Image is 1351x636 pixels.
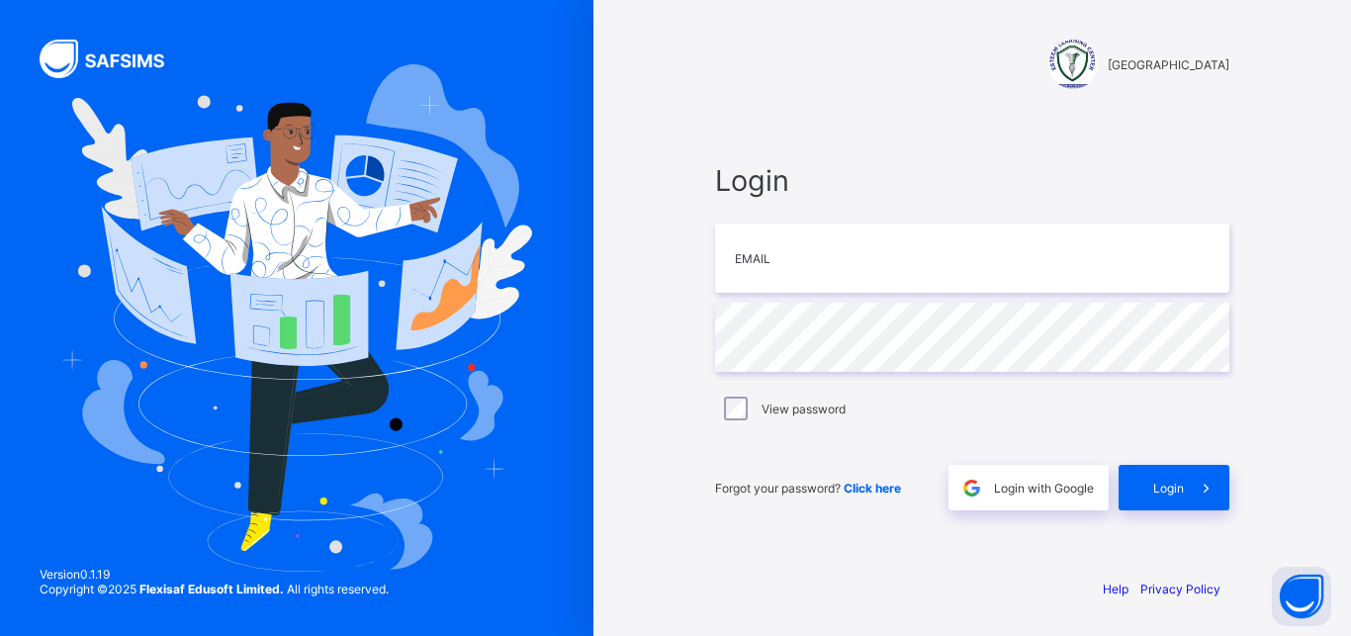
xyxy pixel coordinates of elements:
span: Version 0.1.19 [40,567,389,582]
span: [GEOGRAPHIC_DATA] [1108,57,1229,72]
img: Hero Image [61,64,532,571]
button: Open asap [1272,567,1331,626]
span: Login [715,163,1229,198]
img: google.396cfc9801f0270233282035f929180a.svg [960,477,983,500]
span: Copyright © 2025 All rights reserved. [40,582,389,596]
a: Privacy Policy [1140,582,1220,596]
a: Help [1103,582,1128,596]
a: Click here [844,481,901,496]
img: SAFSIMS Logo [40,40,188,78]
label: View password [762,402,846,416]
strong: Flexisaf Edusoft Limited. [139,582,284,596]
span: Login [1153,481,1184,496]
span: Forgot your password? [715,481,901,496]
span: Login with Google [994,481,1094,496]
